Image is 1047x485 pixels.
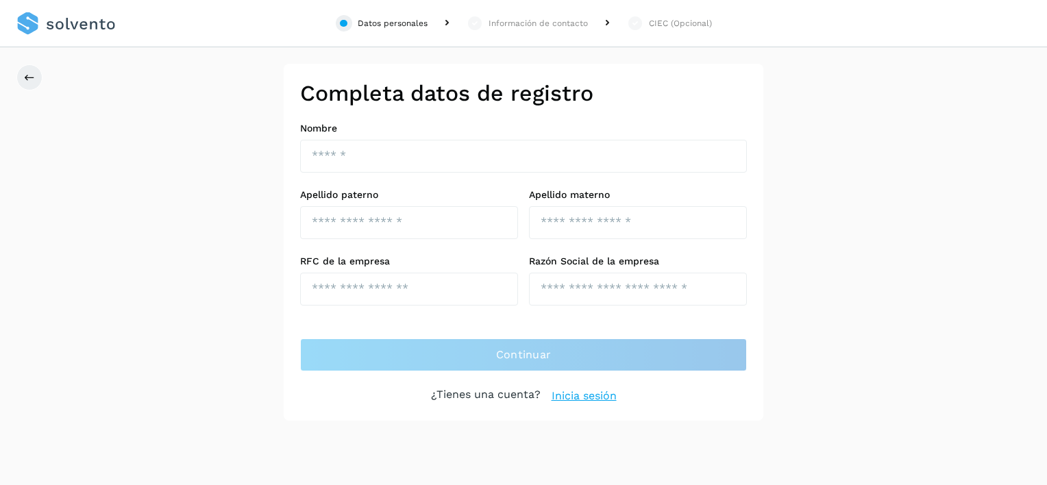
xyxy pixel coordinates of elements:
[552,388,617,404] a: Inicia sesión
[300,256,518,267] label: RFC de la empresa
[300,338,747,371] button: Continuar
[300,80,747,106] h2: Completa datos de registro
[529,256,747,267] label: Razón Social de la empresa
[489,17,588,29] div: Información de contacto
[358,17,428,29] div: Datos personales
[649,17,712,29] div: CIEC (Opcional)
[300,123,747,134] label: Nombre
[496,347,552,362] span: Continuar
[300,189,518,201] label: Apellido paterno
[431,388,541,404] p: ¿Tienes una cuenta?
[529,189,747,201] label: Apellido materno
